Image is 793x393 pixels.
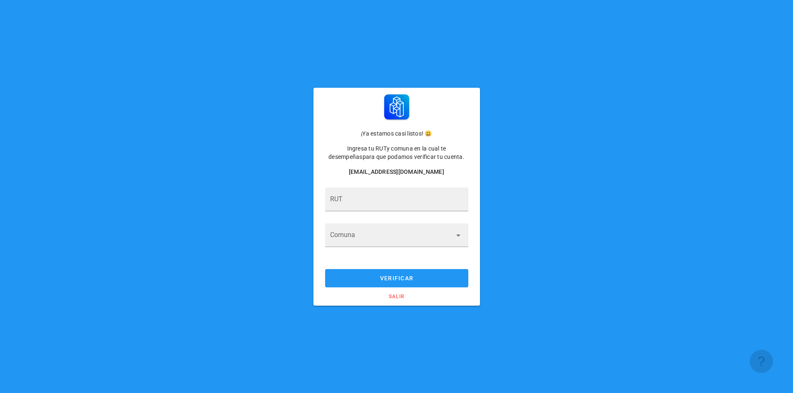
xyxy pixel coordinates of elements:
[325,269,468,287] button: verificar
[325,291,468,302] a: salir
[333,275,460,282] span: verificar
[325,129,468,138] p: ¡Ya estamos casi listos! 😃
[325,144,468,161] p: Ingresa tu RUT para que podamos verificar tu cuenta.
[328,145,446,160] span: y comuna en la cual te desempeñas
[325,168,468,176] div: [EMAIL_ADDRESS][DOMAIN_NAME]
[330,294,463,299] span: salir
